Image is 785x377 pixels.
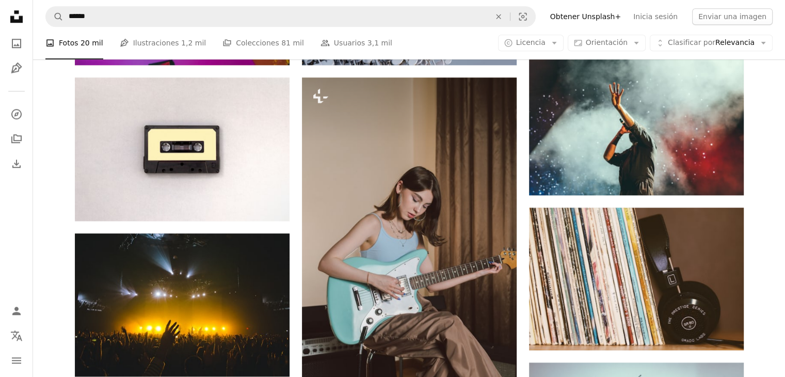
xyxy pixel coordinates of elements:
[181,38,206,49] span: 1,2 mil
[6,350,27,371] button: Menú
[6,33,27,54] a: Fotos
[6,325,27,346] button: Idioma
[6,153,27,174] a: Historial de descargas
[75,145,290,154] a: Foto de cinta de casete negra y marrón
[487,7,510,26] button: Borrar
[627,8,684,25] a: Inicia sesión
[120,27,206,60] a: Ilustraciones 1,2 mil
[6,6,27,29] a: Inicio — Unsplash
[668,39,715,47] span: Clasificar por
[650,35,773,52] button: Clasificar porRelevancia
[6,104,27,124] a: Explorar
[692,8,773,25] button: Enviar una imagen
[668,38,755,49] span: Relevancia
[321,27,392,60] a: Usuarios 3,1 mil
[222,27,304,60] a: Colecciones 81 mil
[6,129,27,149] a: Colecciones
[75,77,290,221] img: Foto de cinta de casete negra y marrón
[281,38,304,49] span: 81 mil
[529,52,744,195] img: hombre con camisa gris de manga corta cantando
[544,8,627,25] a: Obtener Unsplash+
[75,233,290,376] img: concert photos
[510,7,535,26] button: Búsqueda visual
[586,39,628,47] span: Orientación
[367,38,392,49] span: 3,1 mil
[568,35,646,52] button: Orientación
[529,208,744,350] img: Auriculares inalámbricos apoyados en libros
[302,234,517,243] a: Una mujer sentada en una silla tocando una guitarra
[529,119,744,128] a: hombre con camisa gris de manga corta cantando
[75,300,290,309] a: concert photos
[45,6,536,27] form: Encuentra imágenes en todo el sitio
[6,58,27,78] a: Ilustraciones
[498,35,564,52] button: Licencia
[46,7,63,26] button: Buscar en Unsplash
[529,274,744,284] a: Auriculares inalámbricos apoyados en libros
[516,39,546,47] span: Licencia
[6,301,27,321] a: Iniciar sesión / Registrarse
